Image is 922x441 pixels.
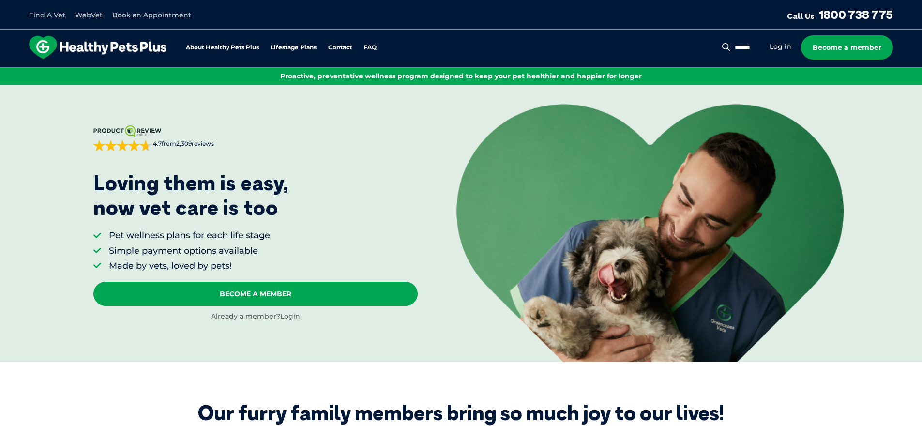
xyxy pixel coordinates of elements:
a: WebVet [75,11,103,19]
img: hpp-logo [29,36,166,59]
li: Simple payment options available [109,245,270,257]
p: Loving them is easy, now vet care is too [93,171,289,220]
a: Lifestage Plans [271,45,317,51]
strong: 4.7 [153,140,162,147]
span: Proactive, preventative wellness program designed to keep your pet healthier and happier for longer [280,72,642,80]
li: Pet wellness plans for each life stage [109,229,270,242]
a: Become a member [801,35,893,60]
div: Our furry family members bring so much joy to our lives! [198,401,724,425]
span: Call Us [787,11,815,21]
a: Find A Vet [29,11,65,19]
a: Contact [328,45,352,51]
a: 4.7from2,309reviews [93,125,418,152]
a: About Healthy Pets Plus [186,45,259,51]
span: from [151,140,214,148]
a: Become A Member [93,282,418,306]
li: Made by vets, loved by pets! [109,260,270,272]
div: 4.7 out of 5 stars [93,140,151,152]
button: Search [720,42,732,52]
a: Call Us1800 738 775 [787,7,893,22]
a: FAQ [363,45,377,51]
a: Log in [770,42,791,51]
img: <p>Loving them is easy, <br /> now vet care is too</p> [456,104,844,362]
a: Login [280,312,300,320]
a: Book an Appointment [112,11,191,19]
div: Already a member? [93,312,418,321]
span: 2,309 reviews [176,140,214,147]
